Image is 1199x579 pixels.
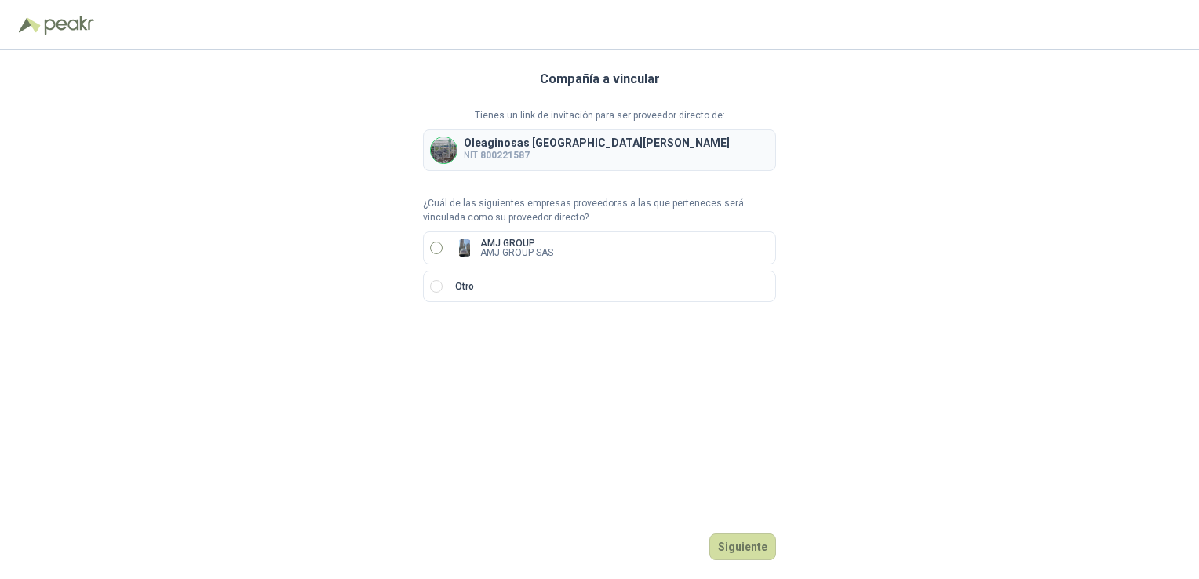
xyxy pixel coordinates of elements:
[455,279,474,294] p: Otro
[44,16,94,35] img: Peakr
[480,150,530,161] b: 800221587
[709,533,776,560] button: Siguiente
[480,248,553,257] p: AMJ GROUP SAS
[464,137,730,148] p: Oleaginosas [GEOGRAPHIC_DATA][PERSON_NAME]
[431,137,457,163] img: Company Logo
[423,108,776,123] p: Tienes un link de invitación para ser proveedor directo de:
[480,239,553,248] p: AMJ GROUP
[423,196,776,226] p: ¿Cuál de las siguientes empresas proveedoras a las que perteneces será vinculada como su proveedo...
[464,148,730,163] p: NIT
[540,69,660,89] h3: Compañía a vincular
[19,17,41,33] img: Logo
[455,239,474,257] img: Company Logo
